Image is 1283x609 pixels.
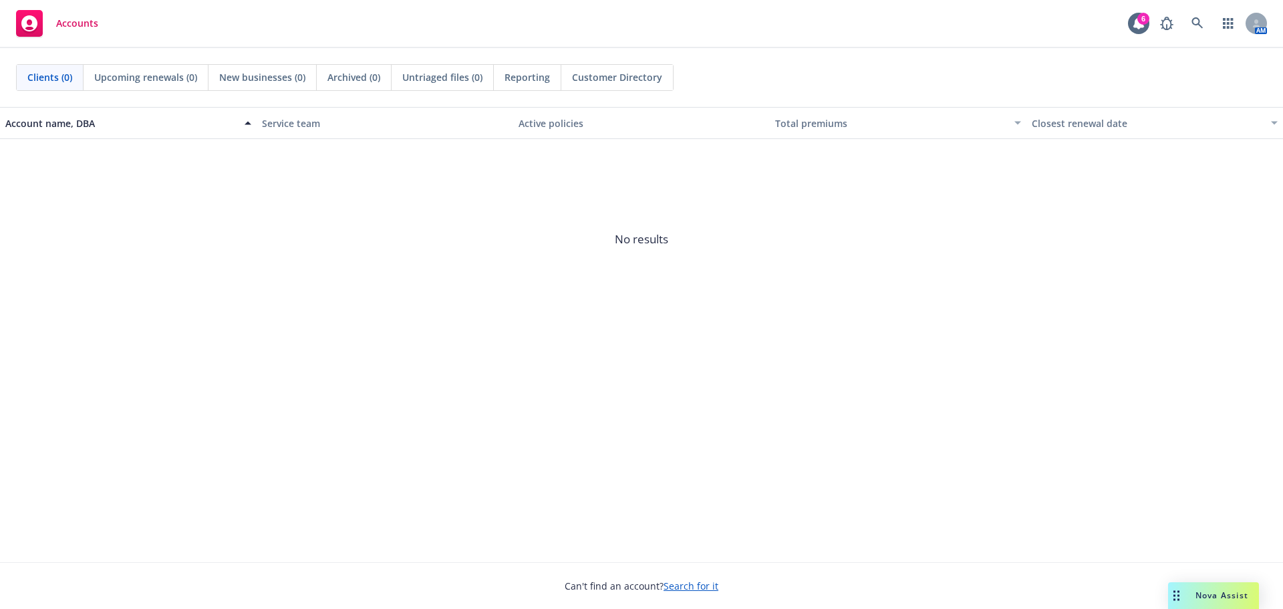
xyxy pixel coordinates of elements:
span: Nova Assist [1195,590,1248,601]
span: Reporting [505,70,550,84]
span: Accounts [56,18,98,29]
div: Service team [262,116,508,130]
button: Closest renewal date [1026,107,1283,139]
span: Can't find an account? [565,579,718,593]
a: Switch app [1215,10,1242,37]
div: Total premiums [775,116,1006,130]
a: Search [1184,10,1211,37]
span: Upcoming renewals (0) [94,70,197,84]
span: Customer Directory [572,70,662,84]
a: Report a Bug [1153,10,1180,37]
span: Untriaged files (0) [402,70,482,84]
button: Total premiums [770,107,1026,139]
div: Drag to move [1168,582,1185,609]
div: Active policies [519,116,764,130]
span: Archived (0) [327,70,380,84]
span: New businesses (0) [219,70,305,84]
div: Closest renewal date [1032,116,1263,130]
span: Clients (0) [27,70,72,84]
div: Account name, DBA [5,116,237,130]
button: Service team [257,107,513,139]
a: Search for it [664,580,718,592]
div: 6 [1137,11,1149,23]
a: Accounts [11,5,104,42]
button: Nova Assist [1168,582,1259,609]
button: Active policies [513,107,770,139]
